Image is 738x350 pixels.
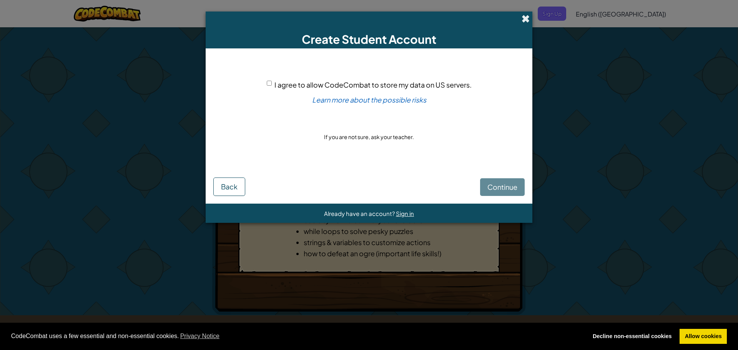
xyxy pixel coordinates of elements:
a: deny cookies [587,329,677,344]
span: Already have an account? [324,210,396,217]
a: Sign in [396,210,414,217]
a: learn more about cookies [179,330,221,342]
a: allow cookies [680,329,727,344]
p: If you are not sure, ask your teacher. [324,133,414,141]
span: Back [221,182,238,191]
span: CodeCombat uses a few essential and non-essential cookies. [11,330,582,342]
a: Learn more about the possible risks [312,95,426,104]
input: I agree to allow CodeCombat to store my data on US servers. [267,81,272,86]
button: Back [213,177,245,196]
span: Create Student Account [302,32,436,46]
span: I agree to allow CodeCombat to store my data on US servers. [274,80,472,89]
